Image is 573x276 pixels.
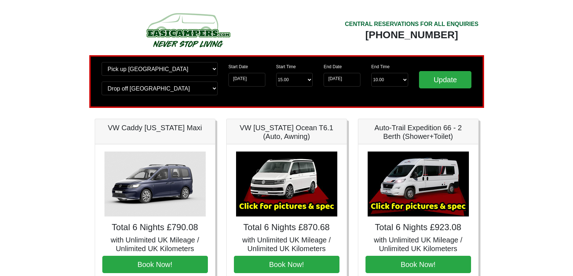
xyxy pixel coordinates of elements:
input: Update [419,71,472,88]
h4: Total 6 Nights £923.08 [365,222,471,233]
label: End Time [371,63,390,70]
img: Auto-Trail Expedition 66 - 2 Berth (Shower+Toilet) [368,152,469,216]
img: VW Caddy California Maxi [104,152,206,216]
button: Book Now! [234,256,339,273]
div: [PHONE_NUMBER] [345,29,479,41]
input: Start Date [228,73,265,87]
img: VW California Ocean T6.1 (Auto, Awning) [236,152,337,216]
h4: Total 6 Nights £870.68 [234,222,339,233]
h5: VW Caddy [US_STATE] Maxi [102,123,208,132]
button: Book Now! [102,256,208,273]
label: Start Date [228,63,248,70]
h5: VW [US_STATE] Ocean T6.1 (Auto, Awning) [234,123,339,141]
label: Start Time [276,63,296,70]
div: CENTRAL RESERVATIONS FOR ALL ENQUIRIES [345,20,479,29]
h5: with Unlimited UK Mileage / Unlimited UK Kilometers [102,236,208,253]
h5: with Unlimited UK Mileage / Unlimited UK Kilometers [365,236,471,253]
h4: Total 6 Nights £790.08 [102,222,208,233]
h5: Auto-Trail Expedition 66 - 2 Berth (Shower+Toilet) [365,123,471,141]
input: Return Date [324,73,360,87]
h5: with Unlimited UK Mileage / Unlimited UK Kilometers [234,236,339,253]
button: Book Now! [365,256,471,273]
img: campers-checkout-logo.png [119,10,257,50]
label: End Date [324,63,342,70]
